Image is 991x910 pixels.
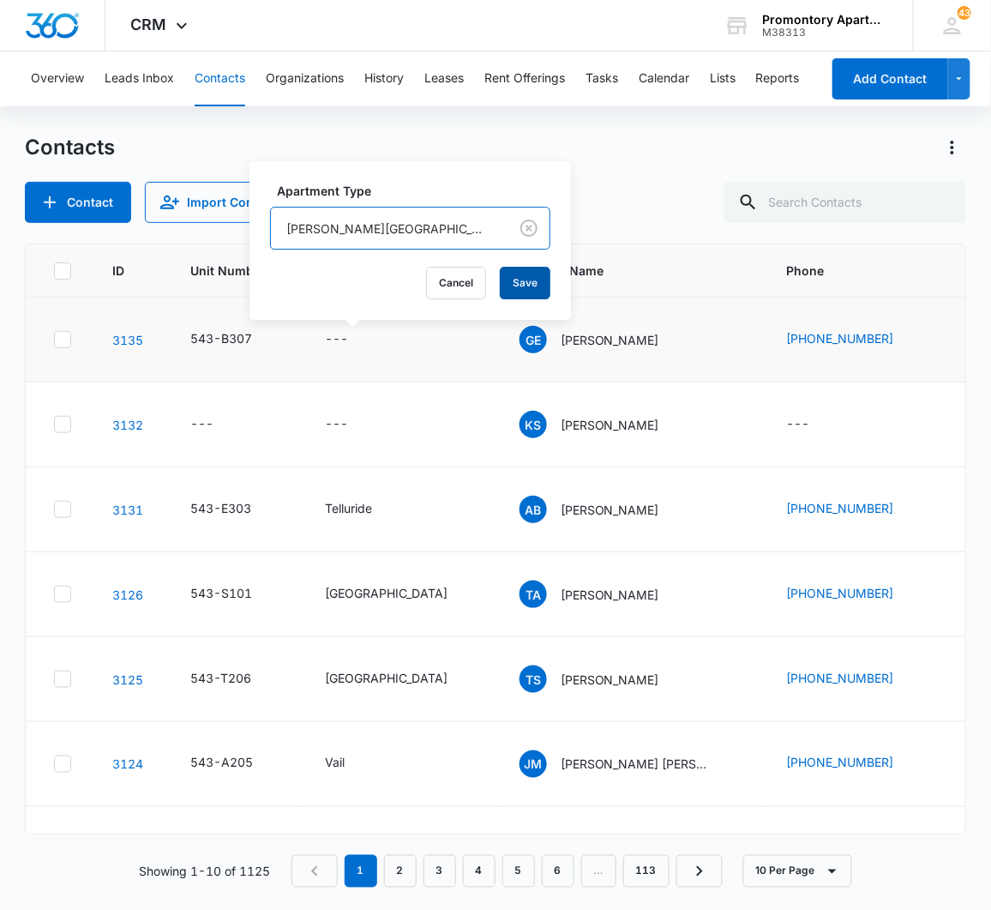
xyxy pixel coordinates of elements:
span: GE [520,326,547,353]
div: 543-B307 [190,329,252,347]
div: Unit Number - 543-B307 - Select to Edit Field [190,329,283,350]
span: KS [520,411,547,438]
p: [PERSON_NAME] [561,331,659,349]
a: [PHONE_NUMBER] [787,499,894,517]
div: [GEOGRAPHIC_DATA] [325,669,447,687]
input: Search Contacts [724,182,966,223]
button: Add Contact [25,182,131,223]
label: Apartment Type [277,182,557,200]
button: 10 Per Page [743,855,852,888]
div: Unit Number - 543-T206 - Select to Edit Field [190,669,282,690]
a: Navigate to contact details page for Tsadkan Abraha [112,588,143,602]
h1: Contacts [25,135,115,160]
div: Vail [325,754,345,772]
p: [PERSON_NAME] [PERSON_NAME] [561,756,715,774]
div: 543-S101 [190,584,252,602]
button: Add Contact [832,58,948,99]
a: Next Page [676,855,723,888]
div: Contact Name - Julisa Miranda Chavez Lizbeth Villarreal Morales - Select to Edit Field [520,750,746,778]
a: Navigate to contact details page for Kayleigh Sherlock [112,418,143,432]
div: Contact Name - Theodore Shane Palmier - Select to Edit Field [520,666,690,693]
p: [PERSON_NAME] [561,671,659,689]
a: Page 4 [463,855,495,888]
div: Unit Number - 543-S101 - Select to Edit Field [190,584,283,605]
button: Leases [424,51,464,106]
button: Tasks [586,51,618,106]
div: [GEOGRAPHIC_DATA] [325,584,447,602]
div: Apartment Type - Dorset - Select to Edit Field [325,669,478,690]
nav: Pagination [291,855,723,888]
button: Lists [710,51,736,106]
span: AB [520,496,547,523]
em: 1 [345,855,377,888]
button: Calendar [639,51,689,106]
div: Contact Name - Tsadkan Abraha - Select to Edit Field [520,581,690,608]
button: Overview [31,51,84,106]
button: Leads Inbox [105,51,174,106]
div: Apartment Type - - Select to Edit Field [325,329,379,350]
div: 543-T206 [190,669,251,687]
div: Unit Number - 543-E303 - Select to Edit Field [190,499,282,520]
div: account id [763,27,888,39]
span: CRM [131,15,167,33]
a: Navigate to contact details page for Allison Burkett [112,503,143,517]
div: 543-E303 [190,499,251,517]
a: Page 5 [502,855,535,888]
a: [PHONE_NUMBER] [787,754,894,772]
div: --- [325,414,348,435]
button: Rent Offerings [484,51,565,106]
div: Contact Name - Guadalupe E. Romero - Select to Edit Field [520,326,690,353]
span: TS [520,666,547,693]
button: History [364,51,404,106]
p: Showing 1-10 of 1125 [140,863,271,881]
span: ID [112,262,124,280]
a: Page 2 [384,855,417,888]
div: Apartment Type - Dorset - Select to Edit Field [325,584,478,605]
div: --- [787,414,810,435]
span: TA [520,581,547,608]
button: Contacts [195,51,245,106]
span: Phone [787,262,900,280]
button: Organizations [266,51,344,106]
span: Contact Name [520,262,721,280]
p: [PERSON_NAME] [561,586,659,604]
a: Navigate to contact details page for Julisa Miranda Chavez Lizbeth Villarreal Morales [112,757,143,772]
a: [PHONE_NUMBER] [787,329,894,347]
p: [PERSON_NAME] [561,501,659,519]
div: notifications count [958,6,971,20]
div: Unit Number - 543-A205 - Select to Edit Field [190,754,284,774]
div: Phone - 9705348672 - Select to Edit Field [787,754,925,774]
div: Apartment Type - Vail - Select to Edit Field [325,754,375,774]
a: [PHONE_NUMBER] [787,669,894,687]
a: [PHONE_NUMBER] [787,584,894,602]
div: --- [325,329,348,350]
a: Navigate to contact details page for Theodore Shane Palmier [112,672,143,687]
div: 543-A205 [190,754,253,772]
a: Page 6 [542,855,574,888]
div: Phone - - Select to Edit Field [787,414,841,435]
p: [PERSON_NAME] [561,416,659,434]
button: Actions [939,134,966,161]
div: Phone - 9709801078 - Select to Edit Field [787,669,925,690]
div: Contact Name - Kayleigh Sherlock - Select to Edit Field [520,411,690,438]
a: Page 3 [423,855,456,888]
div: Phone - 2107902021 - Select to Edit Field [787,584,925,605]
span: Unit Number [190,262,284,280]
button: Import Contacts [145,182,301,223]
a: Page 113 [623,855,670,888]
div: Telluride [325,499,372,517]
button: Reports [756,51,800,106]
span: JM [520,750,547,778]
div: --- [190,414,213,435]
button: Cancel [426,267,486,299]
button: Save [500,267,550,299]
div: Unit Number - - Select to Edit Field [190,414,244,435]
div: Phone - 5598855650 - Select to Edit Field [787,329,925,350]
div: Phone - 9705152453 - Select to Edit Field [787,499,925,520]
span: 43 [958,6,971,20]
div: account name [763,13,888,27]
a: Navigate to contact details page for Guadalupe E. Romero [112,333,143,347]
div: Apartment Type - Telluride - Select to Edit Field [325,499,403,520]
div: Contact Name - Allison Burkett - Select to Edit Field [520,496,690,523]
button: Clear [515,214,543,242]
